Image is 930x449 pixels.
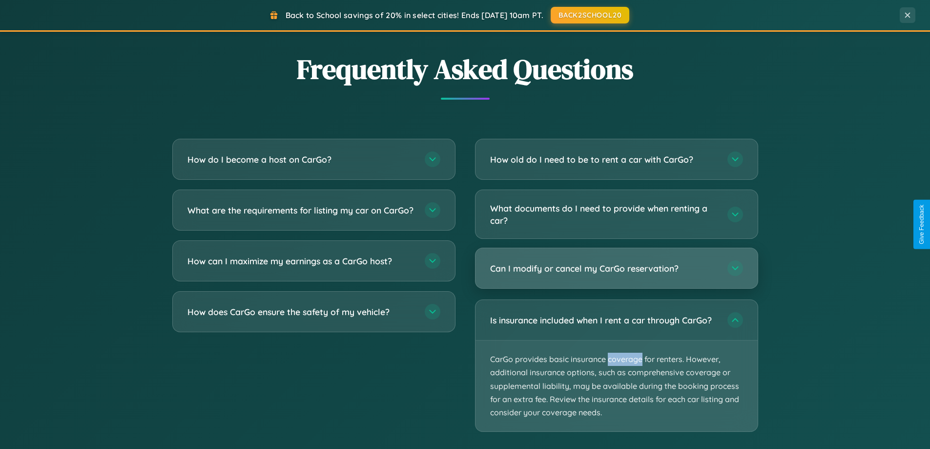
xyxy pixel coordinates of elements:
h3: How can I maximize my earnings as a CarGo host? [187,255,415,267]
h3: What documents do I need to provide when renting a car? [490,202,718,226]
h3: What are the requirements for listing my car on CarGo? [187,204,415,216]
span: Back to School savings of 20% in select cities! Ends [DATE] 10am PT. [286,10,543,20]
h3: Is insurance included when I rent a car through CarGo? [490,314,718,326]
button: BACK2SCHOOL20 [551,7,629,23]
h3: How old do I need to be to rent a car with CarGo? [490,153,718,166]
h3: How do I become a host on CarGo? [187,153,415,166]
p: CarGo provides basic insurance coverage for renters. However, additional insurance options, such ... [475,341,758,431]
h3: Can I modify or cancel my CarGo reservation? [490,262,718,275]
div: Give Feedback [918,205,925,244]
h3: How does CarGo ensure the safety of my vehicle? [187,306,415,318]
h2: Frequently Asked Questions [172,50,758,88]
